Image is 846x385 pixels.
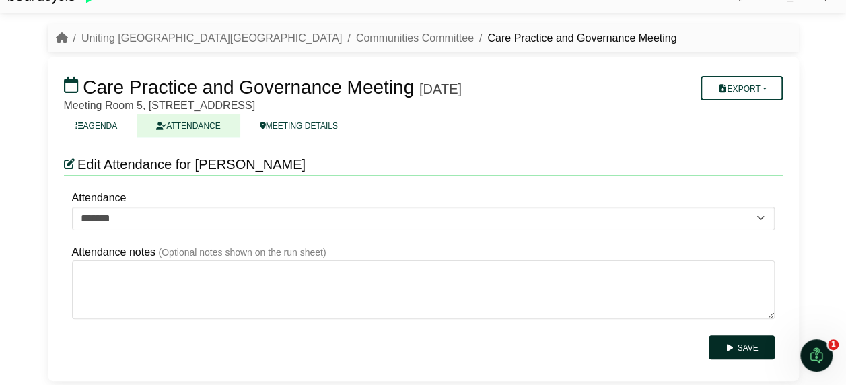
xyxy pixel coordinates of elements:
li: Care Practice and Governance Meeting [474,30,677,47]
a: AGENDA [56,114,137,137]
a: MEETING DETAILS [240,114,357,137]
button: Save [709,335,774,359]
a: ATTENDANCE [137,114,240,137]
div: [DATE] [419,81,462,97]
span: Edit Attendance for [PERSON_NAME] [77,157,306,172]
label: Attendance notes [72,244,156,261]
a: Uniting [GEOGRAPHIC_DATA][GEOGRAPHIC_DATA] [81,32,342,44]
iframe: Intercom live chat [800,339,833,372]
span: 1 [828,339,839,350]
nav: breadcrumb [56,30,677,47]
small: (Optional notes shown on the run sheet) [159,247,326,258]
label: Attendance [72,189,127,207]
button: Export [701,76,782,100]
span: Meeting Room 5, [STREET_ADDRESS] [64,100,256,111]
a: Communities Committee [356,32,474,44]
span: Care Practice and Governance Meeting [83,77,414,98]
